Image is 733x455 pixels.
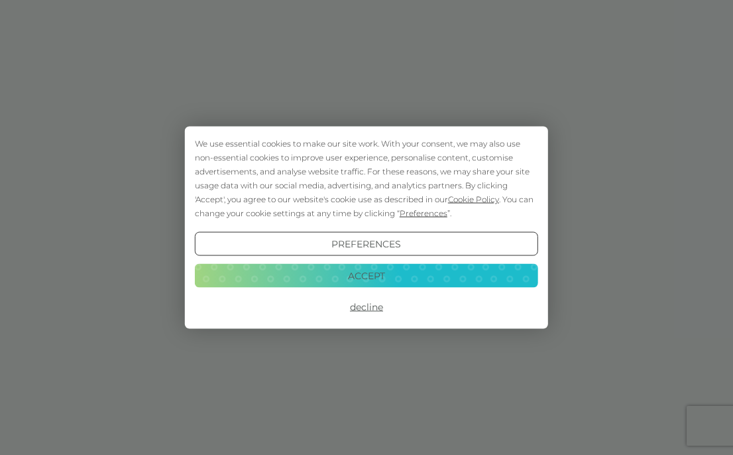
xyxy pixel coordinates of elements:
div: We use essential cookies to make our site work. With your consent, we may also use non-essential ... [195,137,538,220]
span: Preferences [400,208,447,218]
button: Preferences [195,232,538,256]
span: Cookie Policy [448,194,499,204]
button: Accept [195,263,538,287]
button: Decline [195,295,538,319]
div: Cookie Consent Prompt [185,127,548,329]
